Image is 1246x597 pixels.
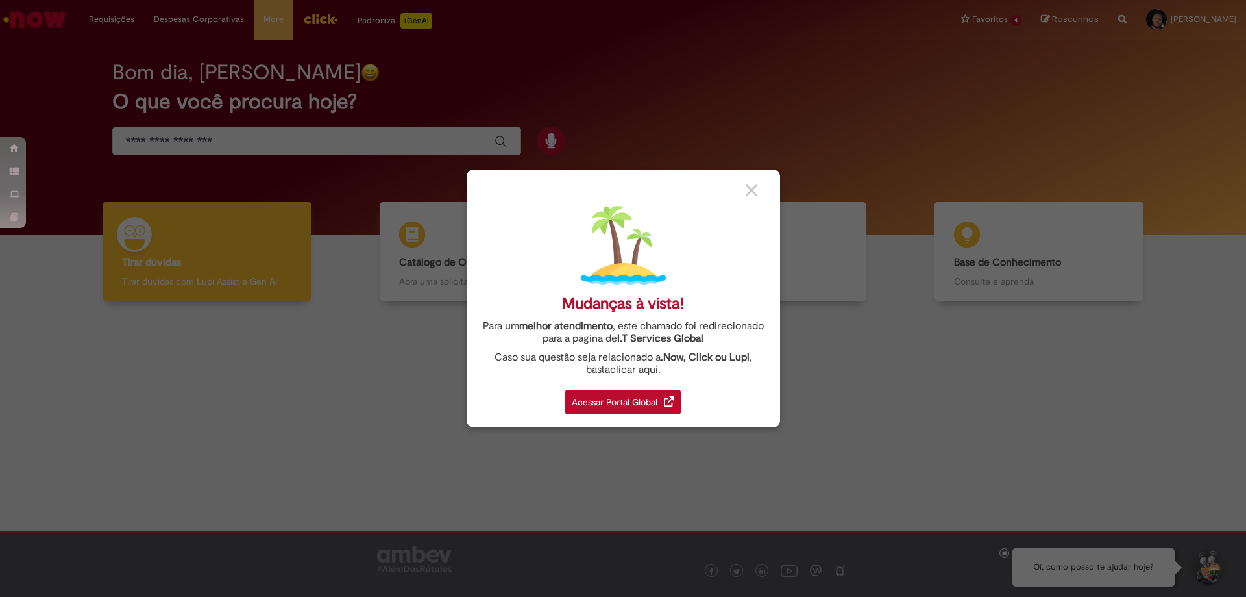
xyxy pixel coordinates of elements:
img: island.png [581,203,666,288]
div: Caso sua questão seja relacionado a , basta . [476,351,770,376]
img: redirect_link.png [664,396,674,407]
div: Acessar Portal Global [565,390,681,414]
a: Acessar Portal Global [565,383,681,414]
div: Para um , este chamado foi redirecionado para a página de [476,320,770,345]
a: I.T Services Global [617,325,703,345]
div: Mudanças à vista! [562,294,684,313]
a: clicar aqui [610,356,658,376]
strong: melhor atendimento [519,320,613,333]
strong: .Now, Click ou Lupi [661,351,750,364]
img: close_button_grey.png [746,184,757,196]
